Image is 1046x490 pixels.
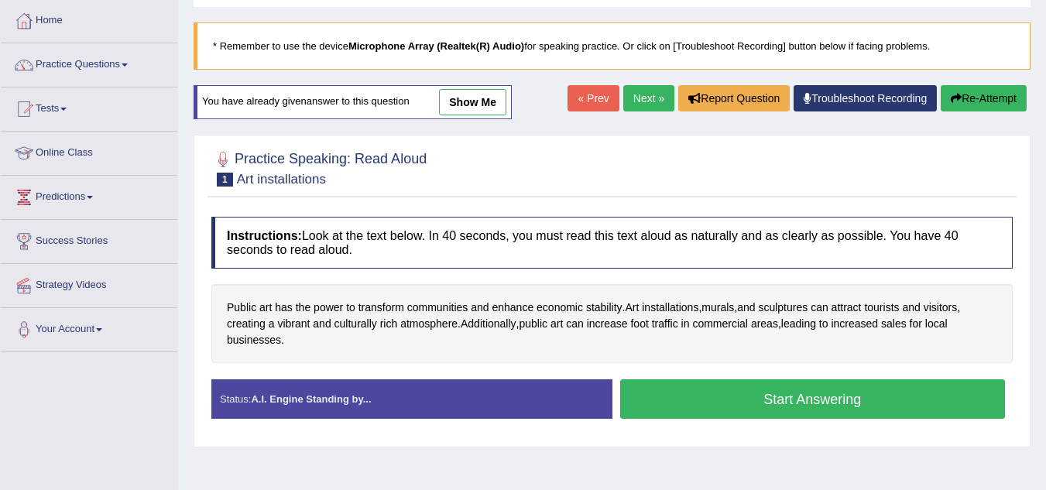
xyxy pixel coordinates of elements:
[630,316,648,332] span: Click to see word definition
[832,300,862,316] span: Click to see word definition
[194,22,1031,70] blockquote: * Remember to use the device for speaking practice. Or click on [Troubleshoot Recording] button b...
[881,316,907,332] span: Click to see word definition
[642,300,698,316] span: Click to see word definition
[334,316,377,332] span: Click to see word definition
[194,85,512,119] div: You have already given answer to this question
[537,300,583,316] span: Click to see word definition
[461,316,516,332] span: Click to see word definition
[259,300,272,316] span: Click to see word definition
[902,300,920,316] span: Click to see word definition
[587,316,628,332] span: Click to see word definition
[550,316,563,332] span: Click to see word definition
[211,148,427,187] h2: Practice Speaking: Read Aloud
[227,332,281,348] span: Click to see word definition
[678,85,790,111] button: Report Question
[1,176,177,214] a: Predictions
[296,300,310,316] span: Click to see word definition
[1,43,177,82] a: Practice Questions
[277,316,310,332] span: Click to see word definition
[439,89,506,115] a: show me
[227,229,302,242] b: Instructions:
[586,300,622,316] span: Click to see word definition
[251,393,371,405] strong: A.I. Engine Standing by...
[314,300,343,316] span: Click to see word definition
[269,316,275,332] span: Click to see word definition
[620,379,1006,419] button: Start Answering
[227,300,256,316] span: Click to see word definition
[652,316,678,332] span: Click to see word definition
[781,316,816,332] span: Click to see word definition
[864,300,899,316] span: Click to see word definition
[471,300,489,316] span: Click to see word definition
[566,316,584,332] span: Click to see word definition
[211,379,612,419] div: Status:
[751,316,778,332] span: Click to see word definition
[794,85,937,111] a: Troubleshoot Recording
[819,316,828,332] span: Click to see word definition
[925,316,948,332] span: Click to see word definition
[407,300,468,316] span: Click to see word definition
[692,316,748,332] span: Click to see word definition
[217,173,233,187] span: 1
[492,300,533,316] span: Click to see word definition
[1,308,177,347] a: Your Account
[348,40,524,52] b: Microphone Array (Realtek(R) Audio)
[380,316,398,332] span: Click to see word definition
[275,300,293,316] span: Click to see word definition
[519,316,547,332] span: Click to see word definition
[1,264,177,303] a: Strategy Videos
[313,316,331,332] span: Click to see word definition
[1,220,177,259] a: Success Stories
[625,300,639,316] span: Click to see word definition
[227,316,266,332] span: Click to see word definition
[1,132,177,170] a: Online Class
[701,300,734,316] span: Click to see word definition
[211,217,1013,269] h4: Look at the text below. In 40 seconds, you must read this text aloud as naturally and as clearly ...
[681,316,690,332] span: Click to see word definition
[1,87,177,126] a: Tests
[924,300,958,316] span: Click to see word definition
[811,300,828,316] span: Click to see word definition
[358,300,404,316] span: Click to see word definition
[346,300,355,316] span: Click to see word definition
[237,172,326,187] small: Art installations
[831,316,878,332] span: Click to see word definition
[568,85,619,111] a: « Prev
[737,300,755,316] span: Click to see word definition
[758,300,808,316] span: Click to see word definition
[941,85,1027,111] button: Re-Attempt
[211,284,1013,363] div: . , , , . , , .
[400,316,458,332] span: Click to see word definition
[910,316,922,332] span: Click to see word definition
[623,85,674,111] a: Next »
